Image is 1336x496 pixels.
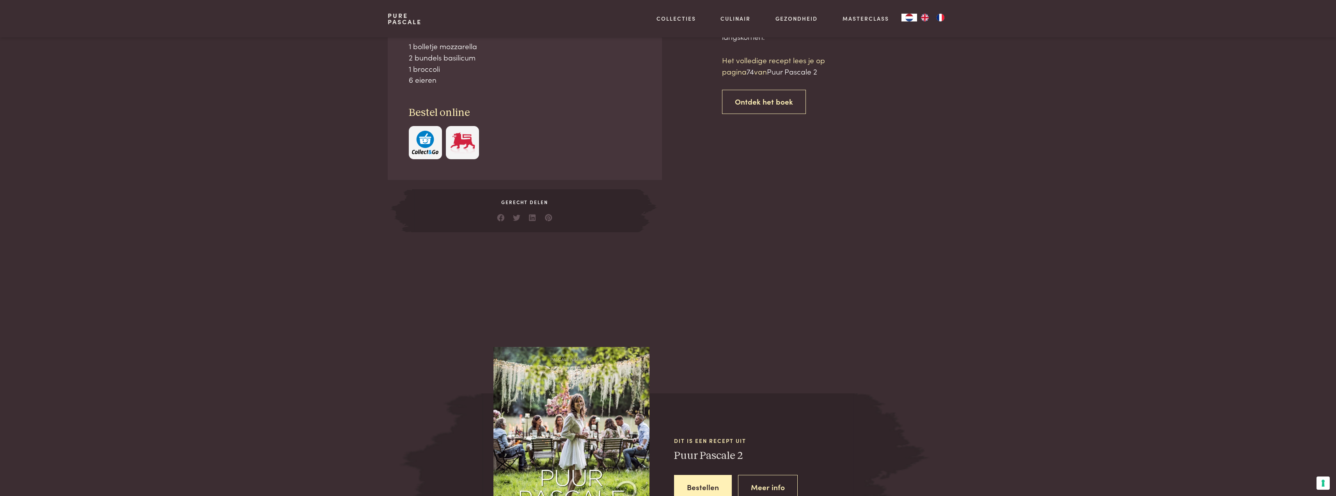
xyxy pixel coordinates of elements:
a: PurePascale [388,12,422,25]
button: Uw voorkeuren voor toestemming voor trackingtechnologieën [1316,476,1330,490]
span: 74 [747,66,754,76]
a: NL [901,14,917,21]
a: Culinair [720,14,751,23]
div: Language [901,14,917,21]
a: FR [933,14,948,21]
a: Ontdek het boek [722,90,806,114]
div: 2 bundels basilicum [409,52,641,63]
h3: Bestel online [409,106,641,120]
div: 1 bolletje mozzarella [409,41,641,52]
p: Het volledige recept lees je op pagina van [722,55,855,77]
div: 1 broccoli [409,63,641,75]
div: 6 eieren [409,74,641,85]
span: Puur Pascale 2 [767,66,817,76]
ul: Language list [917,14,948,21]
a: Gezondheid [775,14,818,23]
aside: Language selected: Nederlands [901,14,948,21]
h3: Puur Pascale 2 [674,449,855,463]
img: Delhaize [449,131,476,155]
img: c308188babc36a3a401bcb5cb7e020f4d5ab42f7cacd8327e500463a43eeb86c.svg [412,131,438,155]
span: Gerecht delen [412,199,637,206]
a: EN [917,14,933,21]
a: Masterclass [843,14,889,23]
span: Dit is een recept uit [674,437,855,445]
a: Collecties [656,14,696,23]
